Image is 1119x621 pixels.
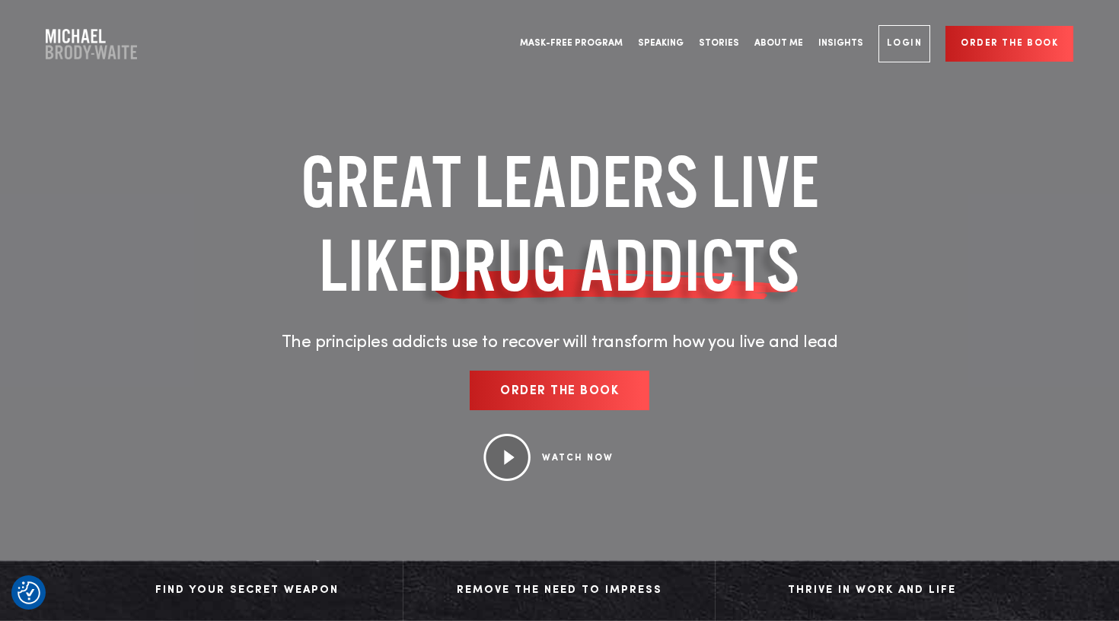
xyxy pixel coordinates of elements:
[811,15,871,72] a: Insights
[878,25,931,62] a: Login
[107,579,387,602] div: Find Your Secret Weapon
[945,26,1073,62] a: Order the book
[470,371,649,411] a: Order the book
[428,224,800,307] span: DRUG ADDICTS
[542,454,614,463] a: WATCH NOW
[630,15,691,72] a: Speaking
[18,581,40,604] button: Consent Preferences
[282,334,838,351] span: The principles addicts use to recover will transform how you live and lead
[731,579,1012,602] div: Thrive in Work and Life
[18,581,40,604] img: Revisit consent button
[512,15,630,72] a: Mask-Free Program
[483,434,531,480] img: Play
[206,140,913,307] h1: GREAT LEADERS LIVE LIKE
[747,15,811,72] a: About Me
[500,385,619,397] span: Order the book
[691,15,747,72] a: Stories
[46,29,137,59] a: Company Logo Company Logo
[419,579,700,602] div: Remove The Need to Impress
